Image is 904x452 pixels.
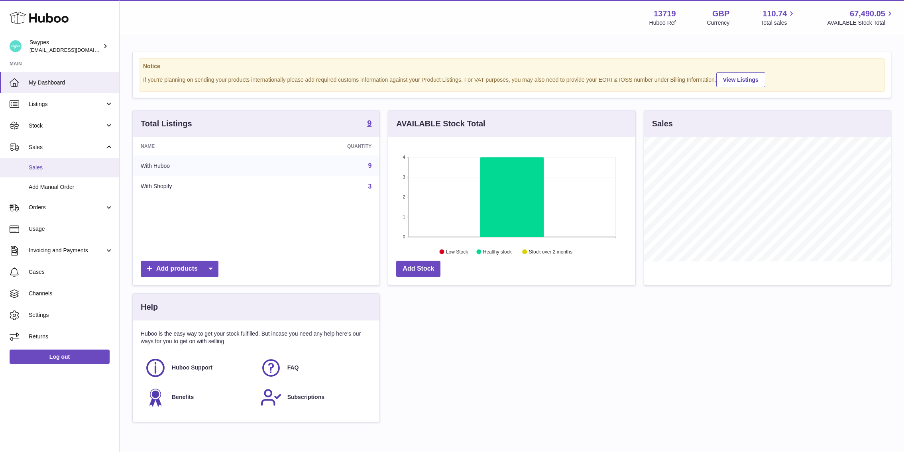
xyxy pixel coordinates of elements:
strong: 9 [367,119,371,127]
a: Subscriptions [260,387,368,408]
div: Currency [707,19,730,27]
span: Sales [29,143,105,151]
img: hello@swypes.co.uk [10,40,22,52]
span: Sales [29,164,113,171]
p: Huboo is the easy way to get your stock fulfilled. But incase you need any help here's our ways f... [141,330,371,345]
div: If you're planning on sending your products internationally please add required customs informati... [143,71,880,87]
a: Add Stock [396,261,440,277]
span: Subscriptions [287,393,324,401]
a: Add products [141,261,218,277]
h3: Help [141,302,158,312]
span: Total sales [761,19,796,27]
span: Settings [29,311,113,319]
td: With Shopify [133,176,266,197]
td: With Huboo [133,155,266,176]
a: Log out [10,350,110,364]
a: View Listings [716,72,765,87]
a: Huboo Support [145,357,252,379]
span: Listings [29,100,105,108]
h3: Sales [652,118,673,129]
span: Orders [29,204,105,211]
text: 0 [403,234,405,239]
a: 110.74 Total sales [761,8,796,27]
text: 4 [403,155,405,159]
span: Cases [29,268,113,276]
span: Stock [29,122,105,130]
a: 9 [367,119,371,129]
text: 2 [403,195,405,199]
a: 9 [368,162,371,169]
span: 67,490.05 [850,8,885,19]
span: Returns [29,333,113,340]
span: Huboo Support [172,364,212,371]
span: AVAILABLE Stock Total [827,19,894,27]
text: 1 [403,214,405,219]
span: Channels [29,290,113,297]
div: Swypes [29,39,101,54]
span: My Dashboard [29,79,113,86]
text: Stock over 2 months [529,249,572,255]
strong: GBP [712,8,729,19]
text: Healthy stock [483,249,512,255]
th: Quantity [266,137,379,155]
a: FAQ [260,357,368,379]
span: Invoicing and Payments [29,247,105,254]
text: 3 [403,175,405,179]
div: Huboo Ref [649,19,676,27]
th: Name [133,137,266,155]
a: 67,490.05 AVAILABLE Stock Total [827,8,894,27]
strong: Notice [143,63,880,70]
strong: 13719 [654,8,676,19]
span: Add Manual Order [29,183,113,191]
span: [EMAIL_ADDRESS][DOMAIN_NAME] [29,47,117,53]
text: Low Stock [446,249,468,255]
a: Benefits [145,387,252,408]
h3: AVAILABLE Stock Total [396,118,485,129]
h3: Total Listings [141,118,192,129]
span: FAQ [287,364,299,371]
span: Usage [29,225,113,233]
span: 110.74 [763,8,787,19]
a: 3 [368,183,371,190]
span: Benefits [172,393,194,401]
